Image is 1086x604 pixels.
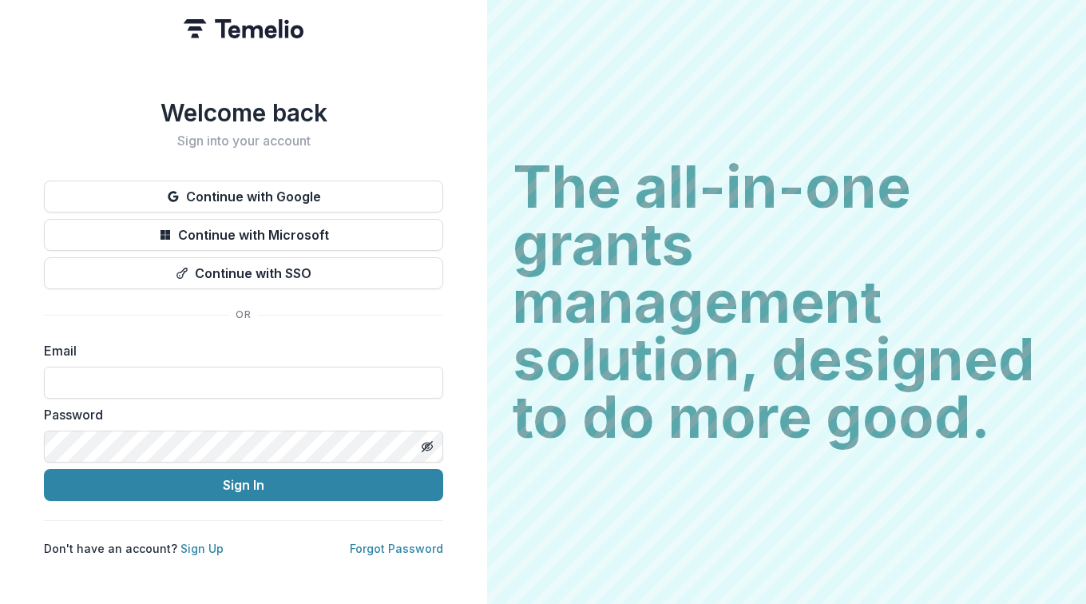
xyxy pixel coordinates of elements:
a: Sign Up [180,542,224,555]
a: Forgot Password [350,542,443,555]
h2: Sign into your account [44,133,443,149]
h1: Welcome back [44,98,443,127]
button: Continue with SSO [44,257,443,289]
img: Temelio [184,19,303,38]
p: Don't have an account? [44,540,224,557]
button: Continue with Google [44,181,443,213]
label: Password [44,405,434,424]
button: Toggle password visibility [414,434,440,459]
button: Continue with Microsoft [44,219,443,251]
label: Email [44,341,434,360]
button: Sign In [44,469,443,501]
